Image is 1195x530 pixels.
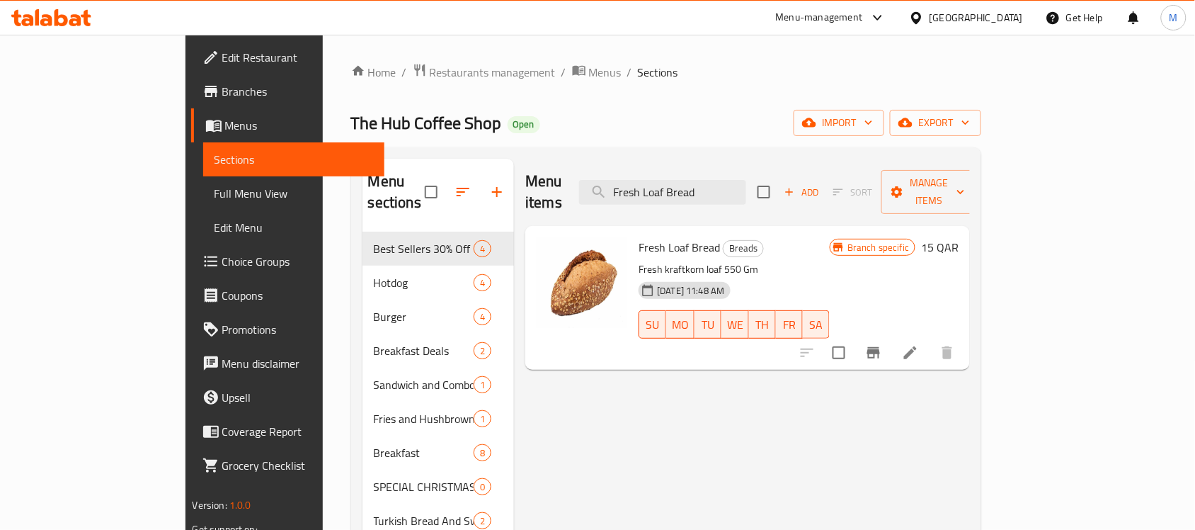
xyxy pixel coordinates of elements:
[222,49,374,66] span: Edit Restaurant
[930,336,964,370] button: delete
[651,284,730,298] span: [DATE] 11:48 AM
[413,63,556,81] a: Restaurants management
[666,310,694,339] button: MO
[474,514,491,528] span: 2
[351,107,502,139] span: The Hub Coffee Shop
[191,108,385,142] a: Menus
[222,321,374,338] span: Promotions
[474,412,491,426] span: 1
[474,378,491,392] span: 1
[525,171,562,213] h2: Menu items
[374,308,474,325] div: Burger
[374,444,474,461] div: Breakfast
[225,117,374,134] span: Menus
[639,237,720,258] span: Fresh Loaf Bread
[627,64,632,81] li: /
[755,315,770,335] span: TH
[639,261,830,278] p: Fresh kraftkorn loaf 550 Gm
[362,300,515,334] div: Burger4
[191,40,385,74] a: Edit Restaurant
[727,315,743,335] span: WE
[579,180,746,205] input: search
[191,415,385,449] a: Coverage Report
[474,240,491,257] div: items
[803,310,830,339] button: SA
[362,402,515,436] div: Fries and Hushbrown1
[362,232,515,266] div: Best Sellers 30% Off4
[374,274,474,291] span: Hotdog
[694,310,721,339] button: TU
[776,9,863,26] div: Menu-management
[191,74,385,108] a: Branches
[374,410,474,427] span: Fries and Hushbrown
[222,83,374,100] span: Branches
[474,308,491,325] div: items
[362,368,515,402] div: Sandwich and Combo Meals1
[890,110,981,136] button: export
[782,184,821,201] span: Add
[508,118,540,130] span: Open
[191,346,385,380] a: Menu disclaimer
[374,512,474,529] span: Turkish Bread And Sweets
[749,177,779,207] span: Select section
[881,170,976,214] button: Manage items
[474,410,491,427] div: items
[222,389,374,406] span: Upsell
[203,142,385,176] a: Sections
[416,177,446,207] span: Select all sections
[191,380,385,415] a: Upsell
[203,176,385,210] a: Full Menu View
[824,181,881,203] span: Select section first
[362,436,515,470] div: Breakfast8
[700,315,716,335] span: TU
[893,174,965,210] span: Manage items
[474,242,491,256] span: 4
[446,175,480,209] span: Sort sections
[193,496,227,514] span: Version:
[561,64,566,81] li: /
[215,185,374,202] span: Full Menu View
[589,64,622,81] span: Menus
[749,310,776,339] button: TH
[537,237,627,328] img: Fresh Loaf Bread
[474,274,491,291] div: items
[374,240,474,257] span: Best Sellers 30% Off
[902,344,919,361] a: Edit menu item
[222,423,374,440] span: Coverage Report
[368,171,425,213] h2: Menu sections
[805,114,873,132] span: import
[362,266,515,300] div: Hotdog4
[572,63,622,81] a: Menus
[222,355,374,372] span: Menu disclaimer
[776,310,803,339] button: FR
[215,151,374,168] span: Sections
[374,342,474,359] span: Breakfast Deals
[794,110,884,136] button: import
[857,336,891,370] button: Branch-specific-item
[474,512,491,529] div: items
[474,344,491,358] span: 2
[721,310,749,339] button: WE
[480,175,514,209] button: Add section
[645,315,661,335] span: SU
[191,244,385,278] a: Choice Groups
[474,342,491,359] div: items
[474,446,491,460] span: 8
[222,253,374,270] span: Choice Groups
[672,315,689,335] span: MO
[779,181,824,203] button: Add
[374,478,474,495] span: SPECIAL CHRISTMASS ITEMS
[921,237,959,257] h6: 15 QAR
[474,480,491,494] span: 0
[474,376,491,393] div: items
[351,63,982,81] nav: breadcrumb
[930,10,1023,26] div: [GEOGRAPHIC_DATA]
[508,116,540,133] div: Open
[808,315,824,335] span: SA
[374,376,474,393] span: Sandwich and Combo Meals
